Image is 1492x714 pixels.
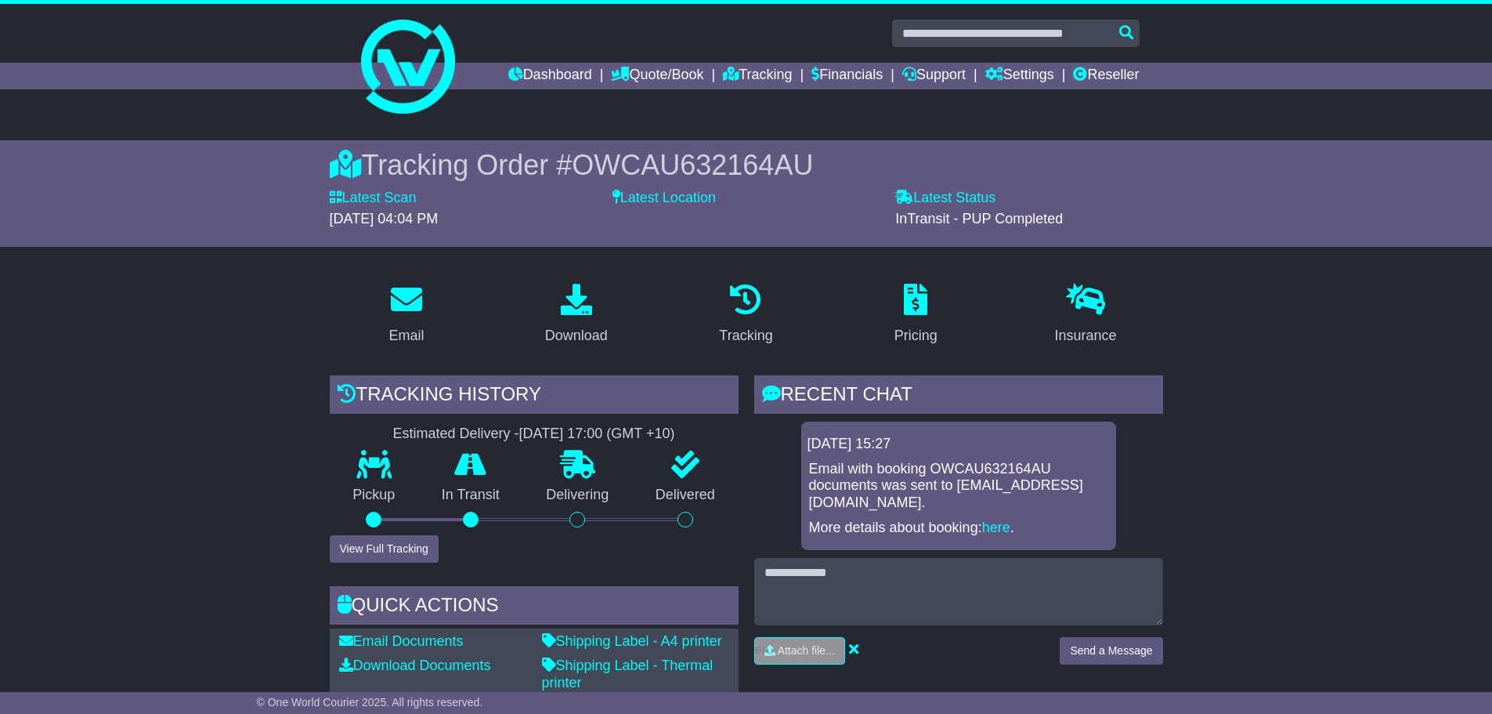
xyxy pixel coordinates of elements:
p: Pickup [330,487,419,504]
div: [DATE] 17:00 (GMT +10) [519,426,675,443]
div: Quick Actions [330,586,739,629]
a: here [982,520,1010,535]
a: Quote/Book [611,63,703,89]
div: Tracking Order # [330,148,1163,182]
a: Tracking [709,278,782,352]
a: Shipping Label - Thermal printer [542,658,713,690]
label: Latest Status [895,190,995,207]
a: Download Documents [339,658,491,673]
div: Pricing [894,325,937,346]
a: Shipping Label - A4 printer [542,633,722,649]
button: Send a Message [1060,637,1162,665]
p: In Transit [418,487,523,504]
span: InTransit - PUP Completed [895,211,1063,227]
label: Latest Location [612,190,716,207]
div: [DATE] 15:27 [807,436,1110,453]
label: Latest Scan [330,190,417,207]
a: Financials [811,63,883,89]
div: Insurance [1055,325,1117,346]
a: Download [535,278,618,352]
p: Email with booking OWCAU632164AU documents was sent to [EMAIL_ADDRESS][DOMAIN_NAME]. [809,461,1108,512]
div: RECENT CHAT [754,375,1163,418]
a: Reseller [1073,63,1139,89]
div: Tracking history [330,375,739,418]
span: OWCAU632164AU [572,149,813,181]
a: Insurance [1045,278,1127,352]
a: Support [902,63,966,89]
a: Dashboard [508,63,592,89]
a: Settings [985,63,1054,89]
a: Email Documents [339,633,464,649]
p: Delivered [632,487,739,504]
div: Tracking [719,325,772,346]
p: More details about booking: . [809,520,1108,537]
p: Delivering [523,487,633,504]
div: Estimated Delivery - [330,426,739,443]
a: Tracking [723,63,792,89]
button: View Full Tracking [330,535,439,563]
a: Email [378,278,434,352]
div: Download [545,325,608,346]
span: © One World Courier 2025. All rights reserved. [257,696,483,709]
div: Email [388,325,424,346]
a: Pricing [884,278,948,352]
span: [DATE] 04:04 PM [330,211,439,227]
